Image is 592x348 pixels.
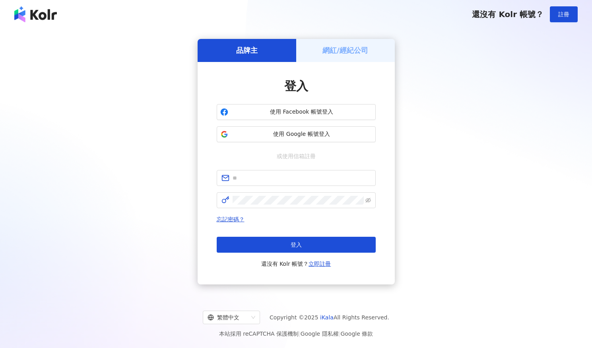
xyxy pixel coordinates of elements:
[261,259,331,269] span: 還沒有 Kolr 帳號？
[558,11,569,17] span: 註冊
[301,331,339,337] a: Google 隱私權
[236,45,258,55] h5: 品牌主
[322,45,368,55] h5: 網紅/經紀公司
[340,331,373,337] a: Google 條款
[231,108,372,116] span: 使用 Facebook 帳號登入
[271,152,321,160] span: 或使用信箱註冊
[291,242,302,248] span: 登入
[472,10,543,19] span: 還沒有 Kolr 帳號？
[208,311,248,324] div: 繁體中文
[339,331,341,337] span: |
[14,6,57,22] img: logo
[217,237,376,253] button: 登入
[219,329,373,338] span: 本站採用 reCAPTCHA 保護機制
[299,331,301,337] span: |
[320,314,334,321] a: iKala
[217,216,245,222] a: 忘記密碼？
[309,261,331,267] a: 立即註冊
[365,197,371,203] span: eye-invisible
[217,104,376,120] button: 使用 Facebook 帳號登入
[550,6,578,22] button: 註冊
[217,126,376,142] button: 使用 Google 帳號登入
[231,130,372,138] span: 使用 Google 帳號登入
[270,313,389,322] span: Copyright © 2025 All Rights Reserved.
[284,79,308,93] span: 登入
